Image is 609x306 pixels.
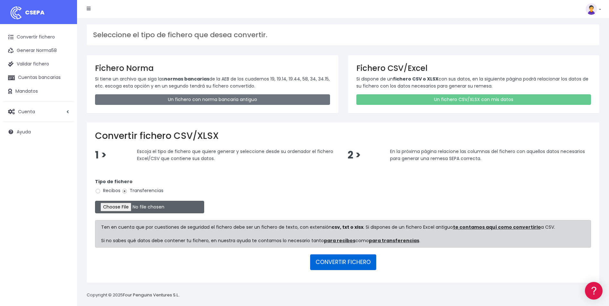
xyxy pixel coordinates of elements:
h3: Fichero Norma [95,64,330,73]
div: Programadores [6,154,122,160]
span: En la próxima página relacione las columnas del fichero con aquellos datos necesarios para genera... [390,148,585,162]
a: Formatos [6,81,122,91]
p: Copyright © 2025 . [87,292,180,299]
a: Información general [6,55,122,64]
div: Convertir ficheros [6,71,122,77]
h3: Fichero CSV/Excel [356,64,591,73]
span: 2 > [348,148,361,162]
a: Videotutoriales [6,101,122,111]
p: Si tiene un archivo que siga las de la AEB de los cuadernos 19, 19.14, 19.44, 58, 34, 34.15, etc.... [95,75,330,90]
a: Validar fichero [3,57,74,71]
div: Ten en cuenta que por cuestiones de seguridad el fichero debe ser un fichero de texto, con extens... [95,220,591,248]
a: Un fichero CSV/XLSX con mis datos [356,94,591,105]
a: Cuentas bancarias [3,71,74,84]
div: Facturación [6,127,122,133]
a: Convertir fichero [3,30,74,44]
a: para recibos [324,237,355,244]
span: CSEPA [25,8,45,16]
span: Cuenta [18,108,35,115]
strong: normas bancarias [164,76,209,82]
a: General [6,138,122,148]
button: CONVERTIR FICHERO [310,254,376,270]
p: Si dispone de un con sus datos, en la siguiente página podrá relacionar los datos de su fichero c... [356,75,591,90]
strong: fichero CSV o XLSX [393,76,439,82]
span: Escoja el tipo de fichero que quiere generar y seleccione desde su ordenador el fichero Excel/CSV... [137,148,333,162]
strong: csv, txt o xlsx [332,224,363,230]
a: Perfiles de empresas [6,111,122,121]
a: Four Penguins Ventures S.L. [123,292,179,298]
a: Ayuda [3,125,74,139]
strong: Tipo de fichero [95,178,133,185]
a: Mandatos [3,85,74,98]
img: profile [586,3,597,15]
span: Ayuda [17,129,31,135]
a: POWERED BY ENCHANT [88,185,124,191]
h2: Convertir fichero CSV/XLSX [95,131,591,141]
a: Generar Norma58 [3,44,74,57]
h3: Seleccione el tipo de fichero que desea convertir. [93,31,593,39]
div: Información general [6,45,122,51]
span: 1 > [95,148,107,162]
a: Problemas habituales [6,91,122,101]
label: Transferencias [122,187,163,194]
label: Recibos [95,187,120,194]
img: logo [8,5,24,21]
button: Contáctanos [6,172,122,183]
a: te contamos aquí como convertirlo [453,224,541,230]
a: Cuenta [3,105,74,118]
a: API [6,164,122,174]
a: para transferencias [369,237,419,244]
a: Un fichero con norma bancaria antiguo [95,94,330,105]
